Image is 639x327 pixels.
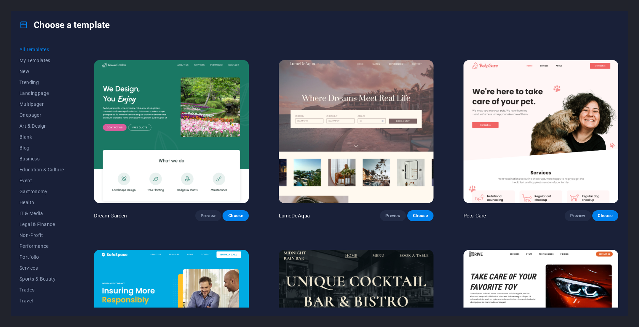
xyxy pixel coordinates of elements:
[413,213,428,218] span: Choose
[94,60,249,203] img: Dream Garden
[19,77,64,88] button: Trending
[407,210,433,221] button: Choose
[19,167,64,172] span: Education & Culture
[19,112,64,118] span: Onepager
[19,219,64,230] button: Legal & Finance
[19,164,64,175] button: Education & Culture
[19,156,64,161] span: Business
[19,101,64,107] span: Multipager
[565,210,591,221] button: Preview
[19,47,64,52] span: All Templates
[463,212,486,219] p: Pets Care
[19,178,64,183] span: Event
[19,197,64,208] button: Health
[19,120,64,131] button: Art & Design
[19,222,64,227] span: Legal & Finance
[201,213,216,218] span: Preview
[598,213,613,218] span: Choose
[19,80,64,85] span: Trending
[19,306,64,317] button: Wireframe
[19,230,64,241] button: Non-Profit
[94,212,127,219] p: Dream Garden
[19,243,64,249] span: Performance
[19,298,64,303] span: Travel
[19,145,64,151] span: Blog
[19,241,64,252] button: Performance
[19,265,64,271] span: Services
[279,60,433,203] img: LumeDeAqua
[19,211,64,216] span: IT & Media
[19,58,64,63] span: My Templates
[570,213,585,218] span: Preview
[19,295,64,306] button: Travel
[19,19,110,30] h4: Choose a template
[223,210,248,221] button: Choose
[19,208,64,219] button: IT & Media
[228,213,243,218] span: Choose
[19,123,64,129] span: Art & Design
[19,88,64,99] button: Landingpage
[195,210,221,221] button: Preview
[19,90,64,96] span: Landingpage
[19,232,64,238] span: Non-Profit
[19,66,64,77] button: New
[380,210,406,221] button: Preview
[19,287,64,293] span: Trades
[19,110,64,120] button: Onepager
[19,189,64,194] span: Gastronomy
[19,273,64,284] button: Sports & Beauty
[19,186,64,197] button: Gastronomy
[19,142,64,153] button: Blog
[19,153,64,164] button: Business
[19,252,64,262] button: Portfolio
[19,69,64,74] span: New
[19,44,64,55] button: All Templates
[279,212,310,219] p: LumeDeAqua
[463,60,618,203] img: Pets Care
[592,210,618,221] button: Choose
[19,262,64,273] button: Services
[19,55,64,66] button: My Templates
[19,99,64,110] button: Multipager
[19,175,64,186] button: Event
[19,276,64,282] span: Sports & Beauty
[19,134,64,140] span: Blank
[19,254,64,260] span: Portfolio
[385,213,400,218] span: Preview
[19,200,64,205] span: Health
[19,284,64,295] button: Trades
[19,131,64,142] button: Blank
